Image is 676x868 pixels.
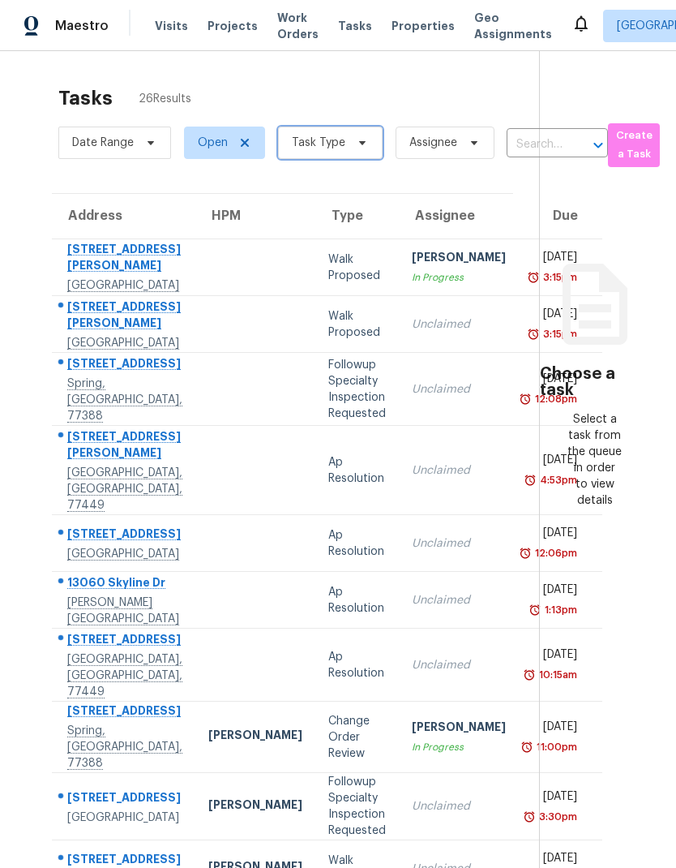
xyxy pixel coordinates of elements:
span: Projects [208,18,258,34]
div: [DATE] [532,789,577,809]
span: Geo Assignments [474,10,552,42]
img: Overdue Alarm Icon [520,739,533,755]
div: Followup Specialty Inspection Requested [328,357,386,422]
div: Unclaimed [412,316,506,333]
div: [DATE] [532,582,577,602]
th: Assignee [399,194,519,239]
div: Unclaimed [412,462,506,479]
div: 4:53pm [537,472,577,488]
div: [DATE] [532,719,577,739]
div: 11:00pm [533,739,577,755]
div: 10:15am [536,667,577,683]
img: Overdue Alarm Icon [527,326,540,342]
div: [PERSON_NAME] [412,249,506,269]
img: Overdue Alarm Icon [519,545,532,561]
span: Date Range [72,135,134,151]
div: Unclaimed [412,657,506,673]
div: [DATE] [532,647,577,667]
div: Unclaimed [412,592,506,608]
div: Unclaimed [412,381,506,397]
div: In Progress [412,269,506,286]
img: Overdue Alarm Icon [524,472,537,488]
img: Overdue Alarm Icon [523,809,536,825]
div: [DATE] [532,371,577,391]
div: Ap Resolution [328,584,386,617]
div: [GEOGRAPHIC_DATA] [67,810,182,826]
th: Due [519,194,602,239]
div: Followup Specialty Inspection Requested [328,774,386,839]
span: Maestro [55,18,109,34]
div: Select a task from the queue in order to view details [567,411,623,509]
h2: Tasks [58,90,113,106]
div: [DATE] [532,306,577,326]
div: Walk Proposed [328,251,386,284]
div: Ap Resolution [328,527,386,560]
div: 12:06pm [532,545,577,561]
span: Visits [155,18,188,34]
span: Properties [391,18,455,34]
div: 3:30pm [536,809,577,825]
div: [DATE] [532,525,577,545]
img: Overdue Alarm Icon [528,602,541,618]
h3: Choose a task [540,366,650,398]
div: Change Order Review [328,713,386,762]
span: Tasks [338,20,372,32]
div: [PERSON_NAME] [412,719,506,739]
div: Ap Resolution [328,649,386,681]
span: 26 Results [139,91,191,107]
img: Overdue Alarm Icon [523,667,536,683]
button: Create a Task [608,123,660,167]
span: Task Type [292,135,345,151]
img: Overdue Alarm Icon [527,269,540,286]
div: [PERSON_NAME] [208,797,302,817]
span: Work Orders [277,10,319,42]
div: [DATE] [532,452,577,472]
th: Address [52,194,195,239]
div: 12:08pm [532,391,577,407]
span: Create a Task [616,127,652,164]
img: Overdue Alarm Icon [519,391,532,407]
span: Open [198,135,228,151]
div: [PERSON_NAME] [208,727,302,747]
input: Search by address [507,132,563,157]
div: Unclaimed [412,535,506,552]
div: Walk Proposed [328,308,386,341]
div: Ap Resolution [328,454,386,487]
div: In Progress [412,739,506,755]
button: Open [587,134,610,157]
div: [DATE] [532,249,577,269]
th: Type [315,194,399,239]
div: [STREET_ADDRESS] [67,789,182,810]
th: HPM [195,194,315,239]
div: Unclaimed [412,798,506,814]
span: Assignee [409,135,457,151]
